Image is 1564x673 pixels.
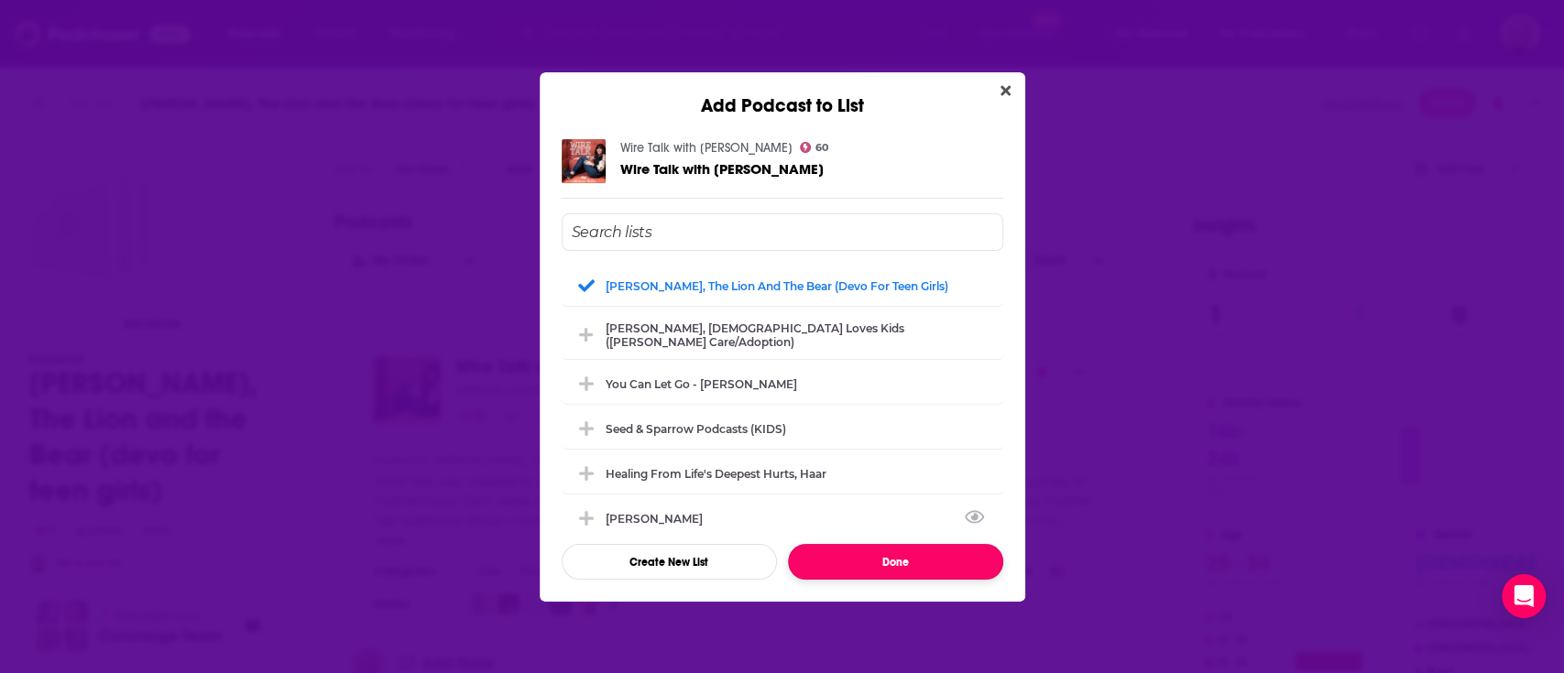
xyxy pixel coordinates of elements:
[562,310,1003,359] div: Jamie Finn, God Loves Kids (Foster care/adoption)
[606,467,826,481] div: Healing from Life's Deepest Hurts, Haar
[562,544,777,580] button: Create New List
[1502,574,1546,618] div: Open Intercom Messenger
[562,213,1003,580] div: Add Podcast To List
[620,160,824,178] span: Wire Talk with [PERSON_NAME]
[562,266,1003,306] div: Shankles, The Lion and the Bear (devo for teen girls)
[562,213,1003,251] input: Search lists
[562,453,1003,494] div: Healing from Life's Deepest Hurts, Haar
[620,161,824,177] a: Wire Talk with Karen Stubbs
[993,80,1018,103] button: Close
[562,408,1003,449] div: Seed & Sparrow Podcasts (KIDS)
[788,544,1003,580] button: Done
[606,377,797,391] div: You Can Let Go - [PERSON_NAME]
[620,140,793,156] a: Wire Talk with Karen Stubbs
[562,498,1003,538] div: Harold Ristau
[800,142,829,153] a: 60
[540,72,1025,117] div: Add Podcast to List
[562,364,1003,404] div: You Can Let Go - Hoover
[606,422,786,436] div: Seed & Sparrow Podcasts (KIDS)
[815,144,828,152] span: 60
[606,321,992,349] div: [PERSON_NAME], [DEMOGRAPHIC_DATA] Loves Kids ([PERSON_NAME] care/adoption)
[606,512,714,526] div: [PERSON_NAME]
[703,522,714,524] button: View Link
[562,139,606,183] img: Wire Talk with Karen Stubbs
[606,279,948,293] div: [PERSON_NAME], The Lion and the Bear (devo for teen girls)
